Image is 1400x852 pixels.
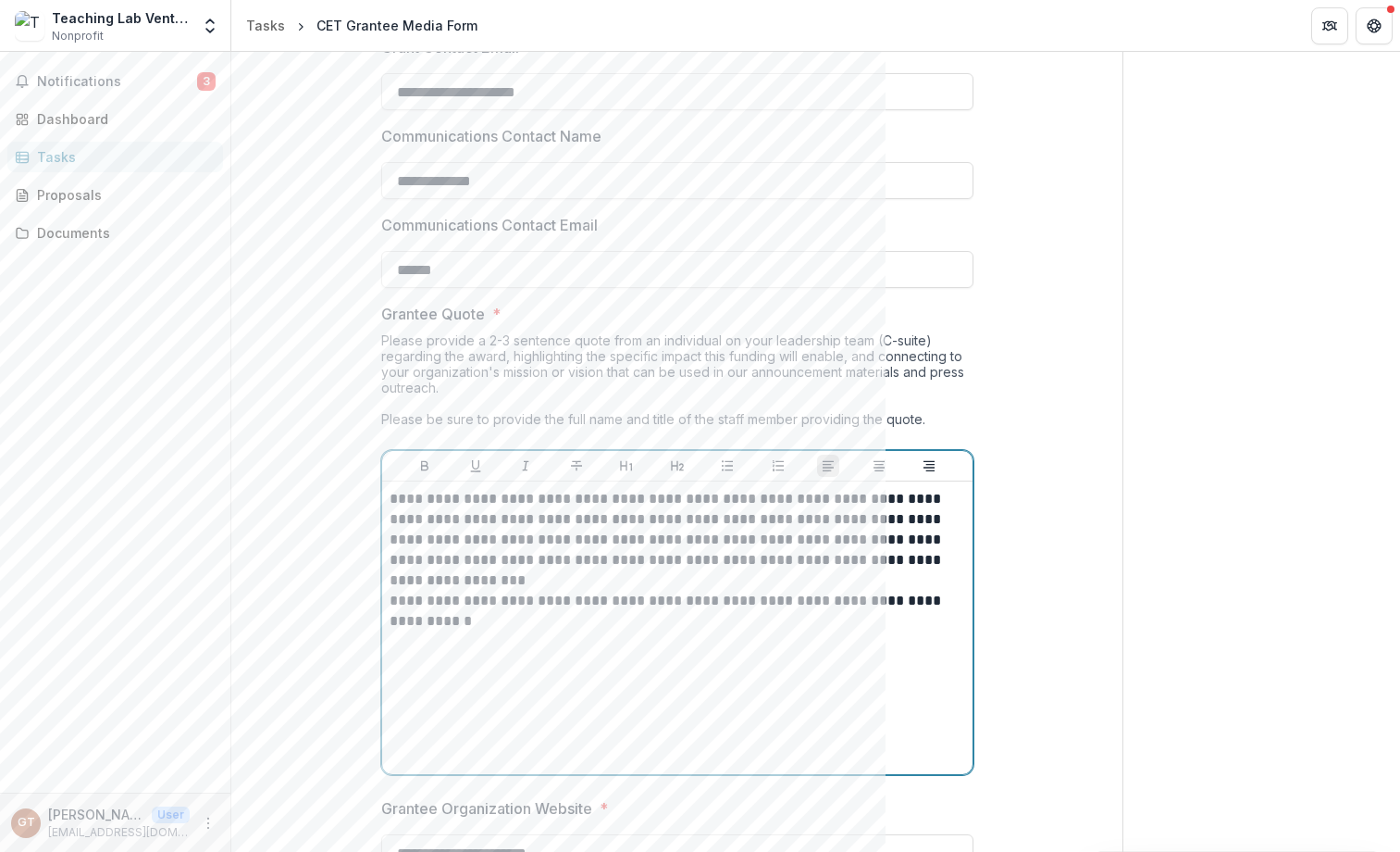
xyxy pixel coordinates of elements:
[15,11,44,41] img: Teaching Lab Ventures, Inc
[1356,7,1393,44] button: Get Help
[7,67,223,96] button: Notifications3
[381,797,592,820] p: Grantee Organization Website
[414,455,436,477] button: Bold
[7,218,223,248] a: Documents
[615,455,638,477] button: Heading 1
[52,28,104,44] span: Nonprofit
[817,455,839,477] button: Align Left
[381,125,601,147] p: Communications Contact Name
[37,109,208,129] div: Dashboard
[239,12,485,39] nav: breadcrumb
[37,147,208,167] div: Tasks
[767,455,789,477] button: Ordered List
[18,817,35,829] div: Gautam Thapar
[48,805,144,824] p: [PERSON_NAME]
[37,185,208,205] div: Proposals
[37,223,208,243] div: Documents
[52,8,190,28] div: Teaching Lab Ventures, Inc
[381,303,485,325] p: Grantee Quote
[316,16,477,35] div: CET Grantee Media Form
[48,824,190,841] p: [EMAIL_ADDRESS][DOMAIN_NAME]
[465,455,487,477] button: Underline
[197,72,216,91] span: 3
[197,812,219,834] button: More
[7,180,223,210] a: Proposals
[868,455,890,477] button: Align Center
[666,455,688,477] button: Heading 2
[152,807,190,823] p: User
[918,455,940,477] button: Align Right
[239,12,292,39] a: Tasks
[716,455,738,477] button: Bullet List
[381,214,598,236] p: Communications Contact Email
[514,455,537,477] button: Italicize
[37,74,197,90] span: Notifications
[381,332,973,450] div: Please provide a 2-3 sentence quote from an individual on your leadership team (C-suite) regardin...
[197,7,223,44] button: Open entity switcher
[7,142,223,172] a: Tasks
[246,16,285,35] div: Tasks
[7,104,223,134] a: Dashboard
[565,455,588,477] button: Strike
[1311,7,1348,44] button: Partners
